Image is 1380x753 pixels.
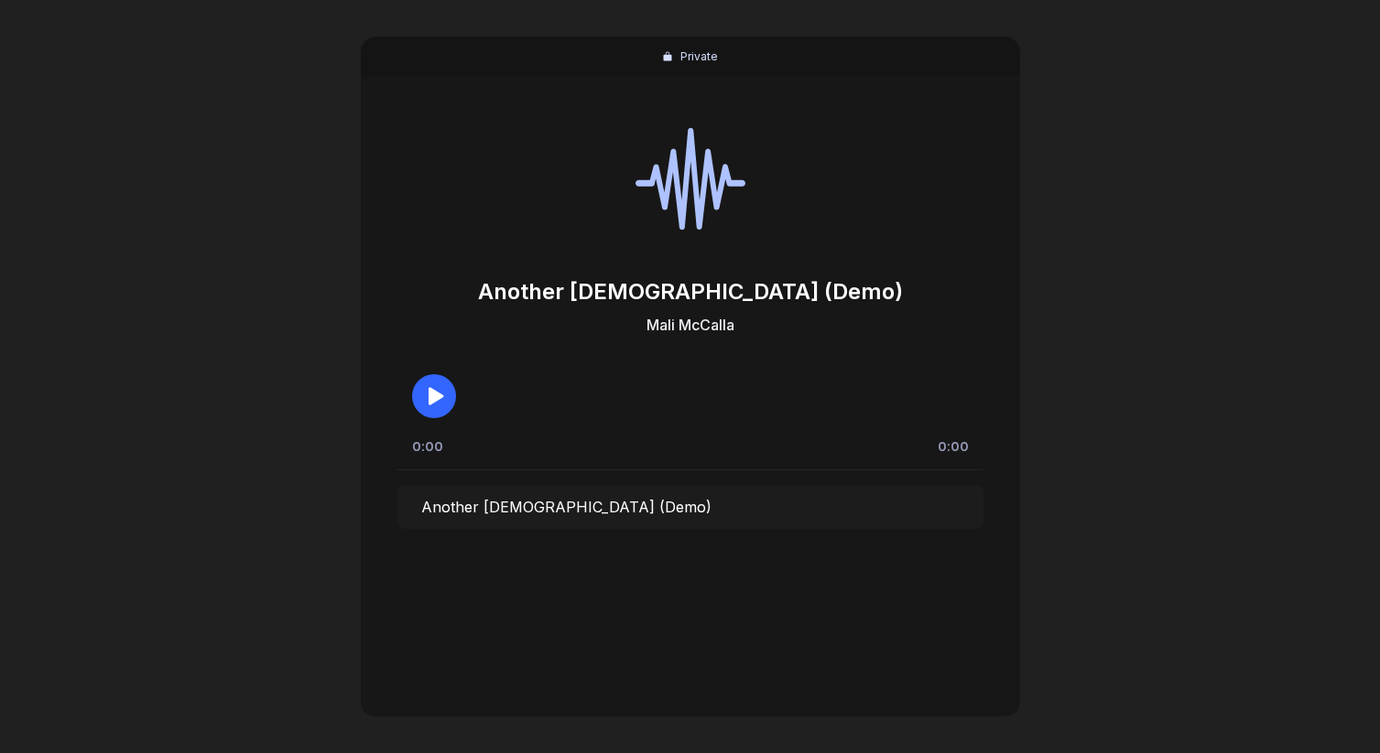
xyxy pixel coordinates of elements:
div: Private [680,49,718,63]
a: Mali McCalla [647,316,734,334]
div: 0:00 [412,437,443,455]
div: 0:00 [938,437,969,455]
div: Another [DEMOGRAPHIC_DATA] (Demo) [421,498,712,516]
div: Another [DEMOGRAPHIC_DATA] (Demo) [478,278,903,305]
